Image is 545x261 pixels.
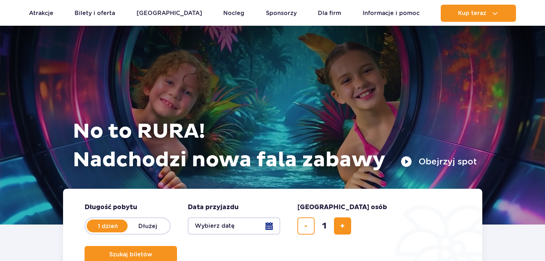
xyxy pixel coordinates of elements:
[458,10,486,16] span: Kup teraz
[188,217,280,235] button: Wybierz datę
[75,5,115,22] a: Bilety i oferta
[128,218,168,233] label: Dłużej
[297,203,387,212] span: [GEOGRAPHIC_DATA] osób
[334,217,351,235] button: dodaj bilet
[223,5,244,22] a: Nocleg
[29,5,53,22] a: Atrakcje
[318,5,341,22] a: Dla firm
[401,156,477,167] button: Obejrzyj spot
[87,218,128,233] label: 1 dzień
[73,117,477,174] h1: No to RURA! Nadchodzi nowa fala zabawy
[297,217,315,235] button: usuń bilet
[266,5,297,22] a: Sponsorzy
[109,251,152,258] span: Szukaj biletów
[441,5,516,22] button: Kup teraz
[316,217,333,235] input: liczba biletów
[363,5,420,22] a: Informacje i pomoc
[85,203,137,212] span: Długość pobytu
[188,203,239,212] span: Data przyjazdu
[137,5,202,22] a: [GEOGRAPHIC_DATA]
